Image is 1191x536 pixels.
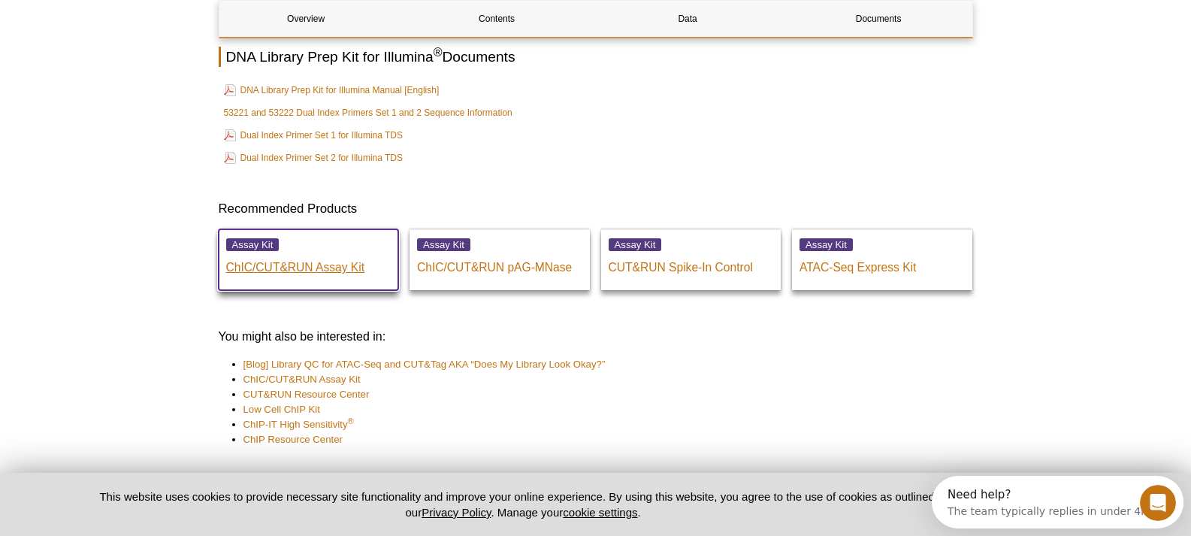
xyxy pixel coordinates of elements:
a: Data [601,1,775,37]
a: 53221 and 53222 Dual Index Primers Set 1 and 2 Sequence Information [224,105,512,120]
p: ChIC/CUT&RUN Assay Kit [226,253,391,275]
a: DNA Library Prep Kit for Illumina Manual [English] [224,81,440,99]
a: Assay Kit ChIC/CUT&RUN pAG-MNase [410,229,590,290]
a: ChIP-IT High Sensitivity® [243,417,354,432]
span: Assay Kit [609,238,662,251]
div: Open Intercom Messenger [6,6,264,47]
h3: You might also be interested in: [219,328,973,346]
a: Contents [410,1,584,37]
a: ChIC/CUT&RUN Assay Kit [243,372,361,387]
a: Dual Index Primer Set 2 for Illumina TDS [224,149,404,167]
p: ChIC/CUT&RUN pAG-MNase [417,253,582,275]
a: Assay Kit CUT&RUN Spike-In Control [601,229,781,290]
sup: ® [348,416,354,425]
div: The team typically replies in under 4m [16,25,219,41]
h3: Recommended Products [219,200,973,218]
p: ATAC-Seq Express Kit [800,253,965,275]
div: Need help? [16,13,219,25]
iframe: Intercom live chat discovery launcher [932,476,1183,528]
a: Privacy Policy [422,506,491,519]
a: Assay Kit ATAC-Seq Express Kit [792,229,972,290]
span: Assay Kit [417,238,470,251]
a: [Blog] Library QC for ATAC-Seq and CUT&Tag AKA “Does My Library Look Okay?” [243,357,606,372]
iframe: Intercom live chat [1140,485,1176,521]
a: Dual Index Primer Set 1 for Illumina TDS [224,126,404,144]
a: Documents [792,1,966,37]
span: Assay Kit [800,238,853,251]
a: CUT&RUN Resource Center [243,387,370,402]
a: Low Cell ChIP Kit [243,402,320,417]
a: ChIP Resource Center [243,432,343,447]
a: Overview [219,1,393,37]
h2: DNA Library Prep Kit for Illumina Documents [219,47,973,67]
button: cookie settings [563,506,637,519]
a: Assay Kit ChIC/CUT&RUN Assay Kit [219,229,399,290]
sup: ® [434,46,443,59]
p: This website uses cookies to provide necessary site functionality and improve your online experie... [74,489,973,520]
span: Assay Kit [226,238,280,251]
p: CUT&RUN Spike-In Control [609,253,774,275]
